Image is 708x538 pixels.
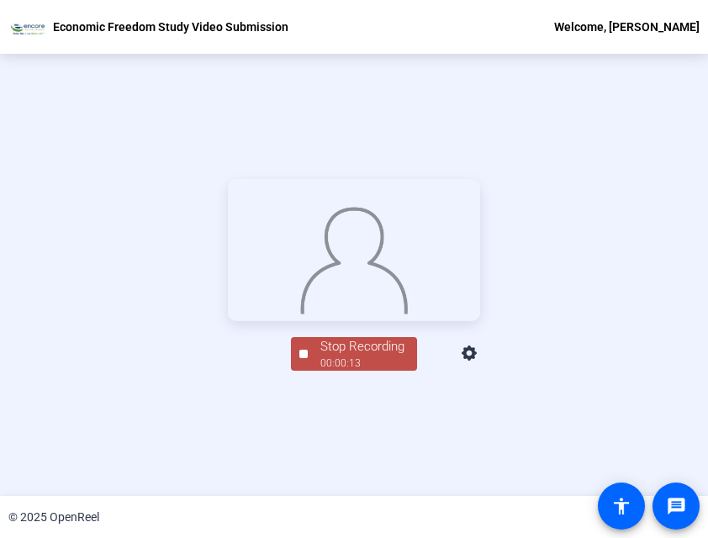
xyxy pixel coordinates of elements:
[8,18,45,35] img: OpenReel logo
[320,356,404,371] div: 00:00:13
[320,337,404,356] div: Stop Recording
[8,509,99,526] div: © 2025 OpenReel
[291,337,417,372] button: Stop Recording00:00:13
[611,496,631,516] mat-icon: accessibility
[299,200,409,314] img: overlay
[53,17,288,37] p: Economic Freedom Study Video Submission
[666,496,686,516] mat-icon: message
[554,17,700,37] div: Welcome, [PERSON_NAME]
